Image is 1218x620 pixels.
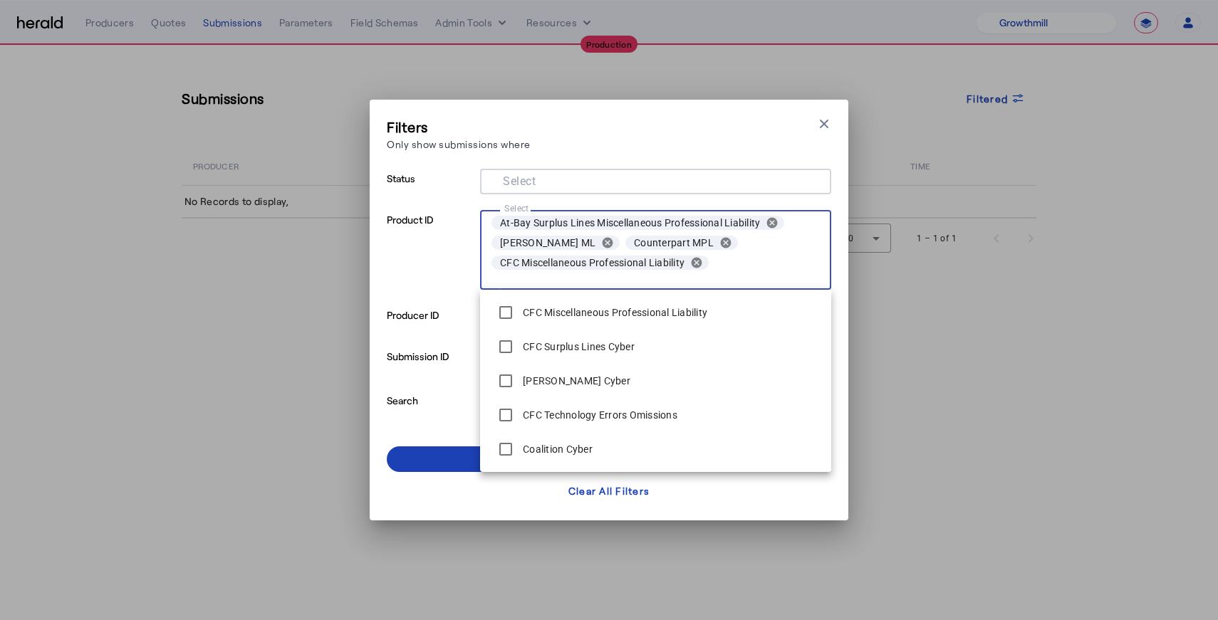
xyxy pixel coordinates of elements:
button: remove CFC Miscellaneous Professional Liability [685,256,709,269]
button: Apply Filters [387,446,831,472]
mat-label: Select [503,174,536,188]
p: Status [387,169,474,210]
p: Product ID [387,210,474,305]
button: remove Berkley MP ML [595,236,620,249]
span: At-Bay Surplus Lines Miscellaneous Professional Liability [500,216,760,230]
p: Search [387,391,474,435]
span: Counterpart MPL [634,236,714,250]
p: Only show submissions where [387,137,531,152]
button: remove At-Bay Surplus Lines Miscellaneous Professional Liability [760,216,784,229]
div: Clear All Filters [568,483,650,498]
p: Submission ID [387,347,474,391]
label: Coalition Cyber [520,442,593,456]
p: Producer ID [387,305,474,347]
span: [PERSON_NAME] ML [500,236,595,250]
h3: Filters [387,117,531,137]
label: CFC Miscellaneous Professional Liability [520,305,707,320]
mat-chip-grid: Selection [491,213,820,290]
mat-label: Select [504,203,529,213]
label: CFC Technology Errors Omissions [520,408,677,422]
mat-chip-grid: Selection [491,172,820,189]
button: remove Counterpart MPL [714,236,738,249]
label: CFC Surplus Lines Cyber [520,340,635,354]
span: CFC Miscellaneous Professional Liability [500,256,685,270]
button: Clear All Filters [387,478,831,503]
label: [PERSON_NAME] Cyber [520,374,630,388]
